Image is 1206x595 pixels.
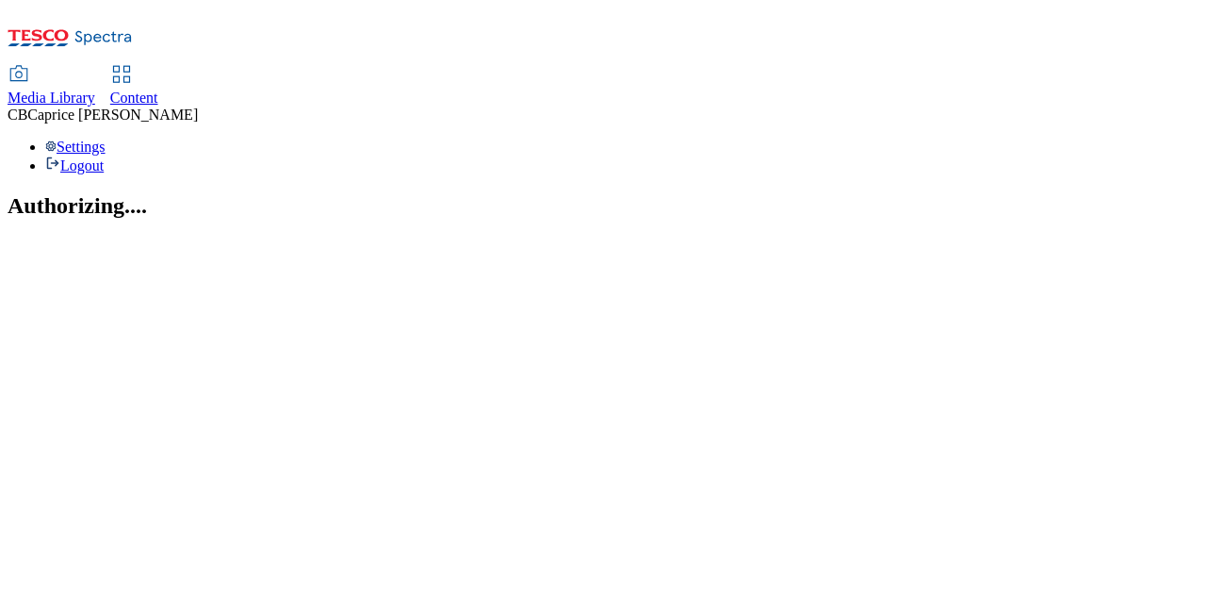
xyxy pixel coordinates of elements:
span: Media Library [8,90,95,106]
span: CB [8,107,27,123]
a: Media Library [8,67,95,107]
a: Content [110,67,158,107]
span: Content [110,90,158,106]
a: Logout [45,157,104,174]
span: Caprice [PERSON_NAME] [27,107,198,123]
a: Settings [45,139,106,155]
h2: Authorizing.... [8,193,1198,219]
